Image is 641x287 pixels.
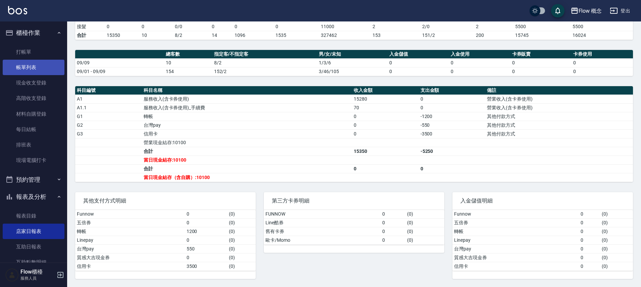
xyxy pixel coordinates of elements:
td: 8/2 [212,58,317,67]
td: 轉帳 [142,112,352,121]
td: 0 [449,67,510,76]
td: Linepay [452,236,579,244]
td: 信用卡 [452,262,579,271]
td: 09/09 [75,58,164,67]
a: 互助點數明細 [3,254,64,270]
td: ( 0 ) [405,210,444,219]
td: 0 [233,22,274,31]
td: 200 [474,31,513,40]
td: 0 [185,236,228,244]
th: 支出金額 [419,86,486,95]
td: ( 0 ) [600,262,633,271]
td: 152/2 [212,67,317,76]
div: Flow 概念 [579,7,602,15]
td: 5500 [571,22,633,31]
td: 15745 [513,31,571,40]
th: 卡券販賣 [510,50,572,59]
td: 1096 [233,31,274,40]
td: A1 [75,95,142,103]
td: 其他付款方式 [485,129,633,138]
a: 打帳單 [3,44,64,60]
td: 11000 [319,22,371,31]
td: 0 [579,210,600,219]
td: Funnow [452,210,579,219]
button: save [551,4,564,17]
td: 0 [185,218,228,227]
td: 1200 [185,227,228,236]
td: G1 [75,112,142,121]
td: -550 [419,121,486,129]
td: 5500 [513,22,571,31]
td: 09/01 - 09/09 [75,67,164,76]
td: G3 [75,129,142,138]
a: 現場電腦打卡 [3,153,64,168]
a: 店家日報表 [3,224,64,239]
th: 收入金額 [352,86,419,95]
a: 排班表 [3,137,64,153]
td: 550 [185,244,228,253]
td: 0 [419,164,486,173]
td: ( 0 ) [600,210,633,219]
th: 入金儲值 [388,50,449,59]
td: 0 [210,22,233,31]
a: 帳單列表 [3,60,64,75]
td: FUNNOW [264,210,381,219]
button: 預約管理 [3,171,64,188]
button: 櫃檯作業 [3,24,64,42]
a: 現金收支登錄 [3,75,64,91]
td: Line酷券 [264,218,381,227]
td: 台灣pay [75,244,185,253]
td: 1535 [274,31,319,40]
td: 0 [352,121,419,129]
td: 0 [579,218,600,227]
td: 327462 [319,31,371,40]
td: 0 [579,236,600,244]
td: 0 [140,22,173,31]
td: 14 [210,31,233,40]
td: 五倍券 [452,218,579,227]
td: ( 0 ) [227,210,256,219]
td: 轉帳 [75,227,185,236]
table: a dense table [75,50,633,76]
td: 0 [449,58,510,67]
td: 15350 [105,31,140,40]
td: 3500 [185,262,228,271]
td: 0 [381,227,406,236]
td: 0 [352,164,419,173]
table: a dense table [75,86,633,182]
img: Person [5,268,19,282]
td: 0 [579,253,600,262]
td: 合計 [75,31,105,40]
td: ( 0 ) [405,227,444,236]
td: 合計 [142,164,352,173]
td: 接髮 [75,22,105,31]
td: 0 [352,129,419,138]
th: 卡券使用 [572,50,633,59]
table: a dense table [452,210,633,271]
th: 男/女/未知 [317,50,388,59]
td: ( 0 ) [227,218,256,227]
td: 質感大吉現金券 [452,253,579,262]
td: 0 [510,58,572,67]
td: 服務收入(含卡券使用) [142,95,352,103]
td: 其他付款方式 [485,121,633,129]
td: ( 0 ) [600,236,633,244]
td: 0 [419,95,486,103]
td: ( 0 ) [600,244,633,253]
td: 154 [164,67,212,76]
td: 0 [579,227,600,236]
td: 15280 [352,95,419,103]
td: 10 [164,58,212,67]
td: 其他付款方式 [485,112,633,121]
th: 指定客/不指定客 [212,50,317,59]
button: 登出 [607,5,633,17]
td: 0 [352,112,419,121]
td: 151/2 [421,31,474,40]
h5: Flow櫃檯 [20,269,55,275]
td: 0 [388,58,449,67]
th: 總客數 [164,50,212,59]
img: Logo [8,6,27,14]
td: A1.1 [75,103,142,112]
td: 70 [352,103,419,112]
th: 入金使用 [449,50,510,59]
